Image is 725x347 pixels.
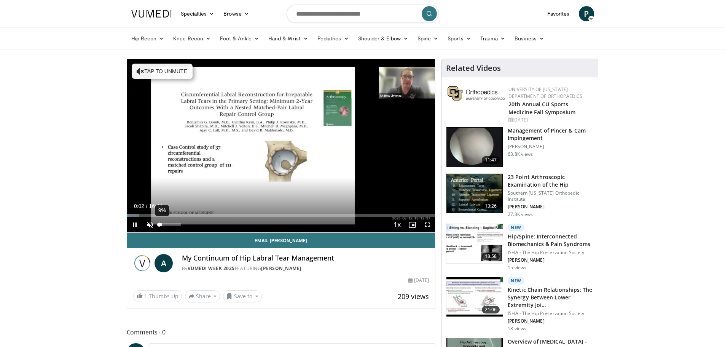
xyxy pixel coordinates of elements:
[127,59,435,233] video-js: Video Player
[508,286,593,309] h3: Kinetic Chain Relationships: The Synergy Between Lower Extremity Joi…
[389,217,405,232] button: Playback Rate
[313,31,354,46] a: Pediatrics
[131,10,172,18] img: VuMedi Logo
[408,277,429,284] div: [DATE]
[508,144,593,150] p: [PERSON_NAME]
[354,31,413,46] a: Shoulder & Elbow
[133,290,182,302] a: 1 Thumbs Up
[508,224,524,231] p: New
[127,217,142,232] button: Pause
[169,31,215,46] a: Knee Recon
[142,217,158,232] button: Unmute
[219,6,254,21] a: Browse
[176,6,219,21] a: Specialties
[155,254,173,272] a: A
[134,203,144,209] span: 0:02
[510,31,549,46] a: Business
[127,327,436,337] span: Comments 0
[132,64,193,79] button: Tap to unmute
[508,190,593,202] p: Southern [US_STATE] Orthopedic Institute
[146,203,148,209] span: /
[508,277,524,285] p: New
[446,64,501,73] h4: Related Videos
[579,6,594,21] a: P
[482,156,500,164] span: 11:47
[508,326,526,332] p: 18 views
[420,217,435,232] button: Fullscreen
[185,290,220,302] button: Share
[508,173,593,189] h3: 23 Point Arthroscopic Examination of the Hip
[127,31,169,46] a: Hip Recon
[144,293,147,300] span: 1
[446,127,503,167] img: 38483_0000_3.png.150x105_q85_crop-smart_upscale.jpg
[446,127,593,167] a: 11:47 Management of Pincer & Cam Impingement [PERSON_NAME] 63.8K views
[446,224,593,271] a: 18:58 New Hip/Spine: Interconnected Biomechanics & Pain Syndroms ISHA - The Hip Preservation Soci...
[261,265,301,272] a: [PERSON_NAME]
[133,254,151,272] img: Vumedi Week 2025
[508,127,593,142] h3: Management of Pincer & Cam Impingement
[508,117,592,123] div: [DATE]
[215,31,264,46] a: Foot & Ankle
[508,86,582,99] a: University of [US_STATE] Department of Orthopaedics
[398,292,429,301] span: 209 views
[149,203,162,209] span: 16:44
[482,306,500,313] span: 21:06
[446,277,503,317] img: 32a4bfa3-d390-487e-829c-9985ff2db92b.150x105_q85_crop-smart_upscale.jpg
[287,5,439,23] input: Search topics, interventions
[508,310,593,317] p: ISHA - The Hip Preservation Society
[508,151,533,157] p: 63.8K views
[508,318,593,324] p: [PERSON_NAME]
[446,277,593,332] a: 21:06 New Kinetic Chain Relationships: The Synergy Between Lower Extremity Joi… ISHA - The Hip Pr...
[443,31,476,46] a: Sports
[159,223,181,226] div: Volume Level
[508,233,593,248] h3: Hip/Spine: Interconnected Biomechanics & Pain Syndroms
[182,265,429,272] div: By FEATURING
[188,265,235,272] a: Vumedi Week 2025
[182,254,429,262] h4: My Continuum of Hip Labral Tear Management
[223,290,262,302] button: Save to
[482,253,500,260] span: 18:58
[405,217,420,232] button: Enable picture-in-picture mode
[482,202,500,210] span: 13:26
[264,31,313,46] a: Hand & Wrist
[448,86,505,101] img: 355603a8-37da-49b6-856f-e00d7e9307d3.png.150x105_q85_autocrop_double_scale_upscale_version-0.2.png
[127,233,435,248] a: Email [PERSON_NAME]
[508,257,593,263] p: [PERSON_NAME]
[543,6,574,21] a: Favorites
[446,224,503,264] img: 0bdaa4eb-40dd-479d-bd02-e24569e50eb5.150x105_q85_crop-smart_upscale.jpg
[446,173,593,217] a: 13:26 23 Point Arthroscopic Examination of the Hip Southern [US_STATE] Orthopedic Institute [PERS...
[127,214,435,217] div: Progress Bar
[508,265,526,271] p: 15 views
[476,31,510,46] a: Trauma
[508,249,593,256] p: ISHA - The Hip Preservation Society
[508,204,593,210] p: [PERSON_NAME]
[413,31,443,46] a: Spine
[508,211,533,217] p: 27.3K views
[446,174,503,213] img: oa8B-rsjN5HfbTbX4xMDoxOjBrO-I4W8.150x105_q85_crop-smart_upscale.jpg
[508,101,575,116] a: 20th Annual CU Sports Medicine Fall Symposium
